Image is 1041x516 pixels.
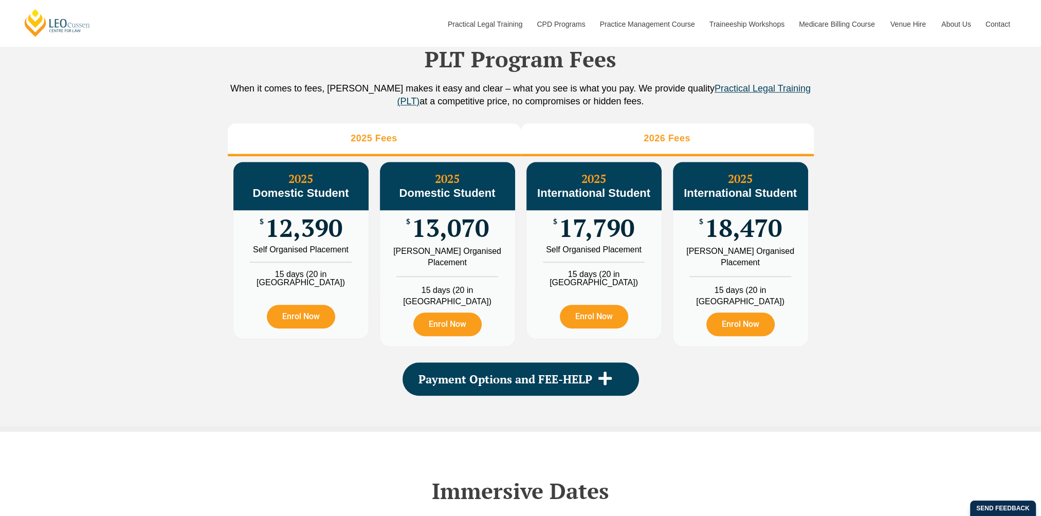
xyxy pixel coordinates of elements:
[673,172,808,200] h3: 2025
[684,187,797,199] span: International Student
[978,2,1018,46] a: Contact
[537,187,650,199] span: International Student
[412,218,489,238] span: 13,070
[644,133,690,144] h3: 2026 Fees
[526,172,662,200] h3: 2025
[702,2,791,46] a: Traineeship Workshops
[553,218,557,226] span: $
[233,172,369,200] h3: 2025
[681,246,800,268] div: [PERSON_NAME] Organised Placement
[241,246,361,254] div: Self Organised Placement
[883,2,934,46] a: Venue Hire
[413,312,482,336] a: Enrol Now
[560,305,628,328] a: Enrol Now
[265,218,342,238] span: 12,390
[934,2,978,46] a: About Us
[699,218,703,226] span: $
[705,218,782,238] span: 18,470
[252,187,349,199] span: Domestic Student
[388,246,507,268] div: [PERSON_NAME] Organised Placement
[233,262,369,287] li: 15 days (20 in [GEOGRAPHIC_DATA])
[399,187,495,199] span: Domestic Student
[418,374,592,385] span: Payment Options and FEE-HELP
[440,2,529,46] a: Practical Legal Training
[23,8,92,38] a: [PERSON_NAME] Centre for Law
[228,478,814,504] h2: Immersive Dates
[592,2,702,46] a: Practice Management Course
[559,218,634,238] span: 17,790
[706,312,775,336] a: Enrol Now
[406,218,410,226] span: $
[529,2,592,46] a: CPD Programs
[228,46,814,72] h2: PLT Program Fees
[260,218,264,226] span: $
[380,172,515,200] h3: 2025
[380,276,515,307] li: 15 days (20 in [GEOGRAPHIC_DATA])
[267,305,335,328] a: Enrol Now
[673,276,808,307] li: 15 days (20 in [GEOGRAPHIC_DATA])
[534,246,654,254] div: Self Organised Placement
[526,262,662,287] li: 15 days (20 in [GEOGRAPHIC_DATA])
[228,82,814,108] p: When it comes to fees, [PERSON_NAME] makes it easy and clear – what you see is what you pay. We p...
[351,133,397,144] h3: 2025 Fees
[791,2,883,46] a: Medicare Billing Course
